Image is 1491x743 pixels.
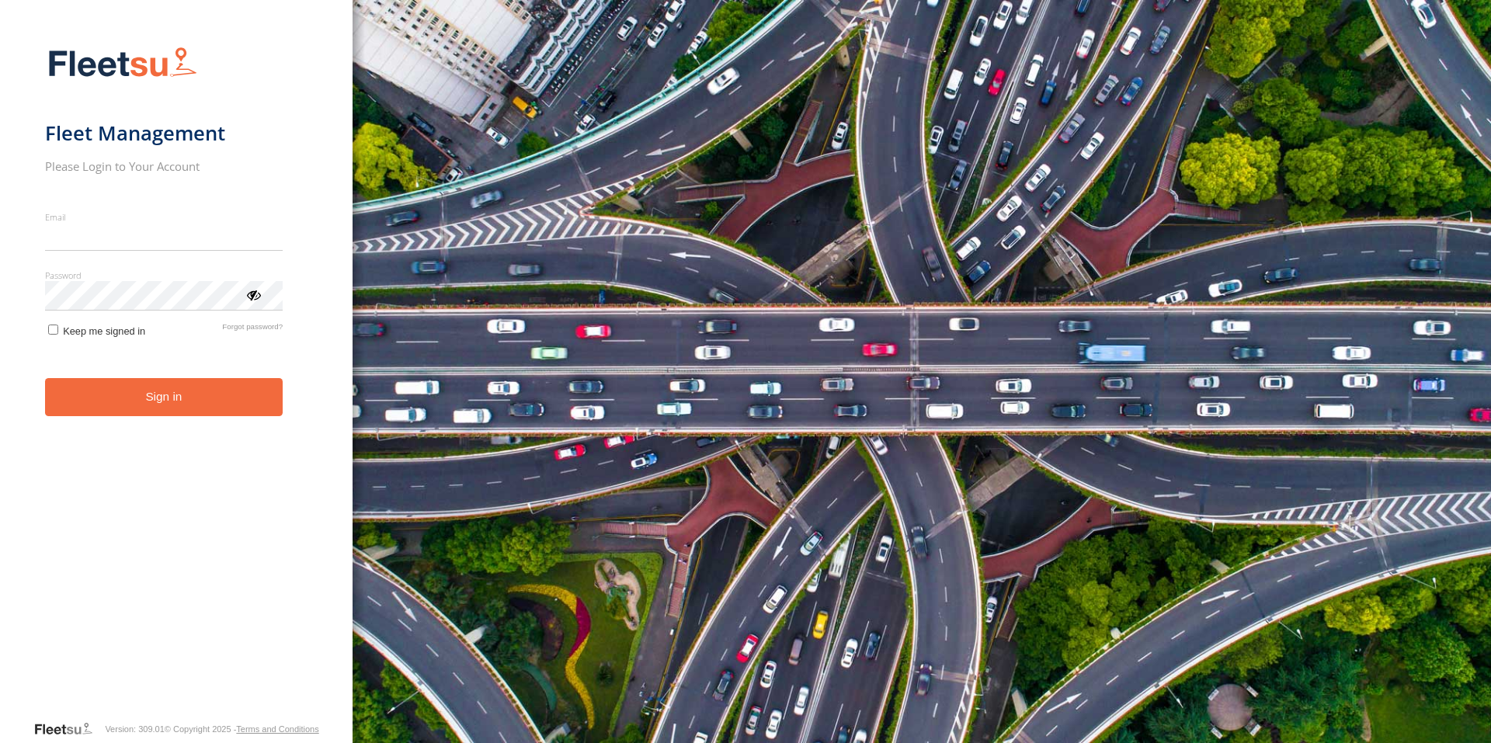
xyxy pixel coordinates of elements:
a: Forgot password? [222,322,283,337]
label: Email [45,211,283,223]
input: Keep me signed in [48,325,58,335]
button: Sign in [45,378,283,416]
h1: Fleet Management [45,120,283,146]
a: Visit our Website [33,721,105,737]
div: Version: 309.01 [105,724,164,734]
a: Terms and Conditions [236,724,318,734]
div: ViewPassword [245,286,261,302]
h2: Please Login to Your Account [45,158,283,174]
img: Fleetsu [45,43,200,83]
label: Password [45,269,283,281]
form: main [45,37,308,720]
span: Keep me signed in [63,325,145,337]
div: © Copyright 2025 - [165,724,319,734]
